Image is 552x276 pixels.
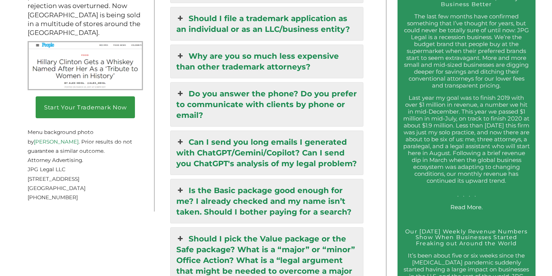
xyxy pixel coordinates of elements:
p: Last year my goal was to finish 2019 with over $1 million in revenue, a number we hit in mid-Dece... [403,94,530,198]
a: Read More. [450,203,483,211]
a: [PERSON_NAME] [34,139,79,145]
span: [GEOGRAPHIC_DATA] [28,185,85,191]
span: JPG Legal LLC [28,166,66,172]
a: Do you answer the phone? Do you prefer to communicate with clients by phone or email? [171,83,363,126]
a: Is the Basic package good enough for me? I already checked and my name isn’t taken. Should I both... [171,179,363,223]
a: Why are you so much less expensive than other trademark attorneys? [171,45,363,78]
small: Menu background photo by . Prior results do not guarantee a similar outcome. [28,120,132,154]
span: Attorney Advertising. [28,157,83,163]
a: Our [DATE] Weekly Revenue Numbers Show When Businesses Started Freaking out Around the World [405,228,527,247]
a: Should I file a trademark application as an individual or as an LLC/business entity? [171,7,363,40]
img: Rodham Rye People Screenshot [28,41,143,90]
a: Can I send you long emails I generated with ChatGPT/Gemini/Copilot? Can I send you ChatGPT's anal... [171,131,363,175]
a: Start Your Trademark Now [36,96,135,118]
span: [PHONE_NUMBER] [28,194,78,200]
p: The last few months have confirmed something that I’ve thought for years, but could never be tota... [403,13,530,89]
span: [STREET_ADDRESS] [28,176,79,182]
